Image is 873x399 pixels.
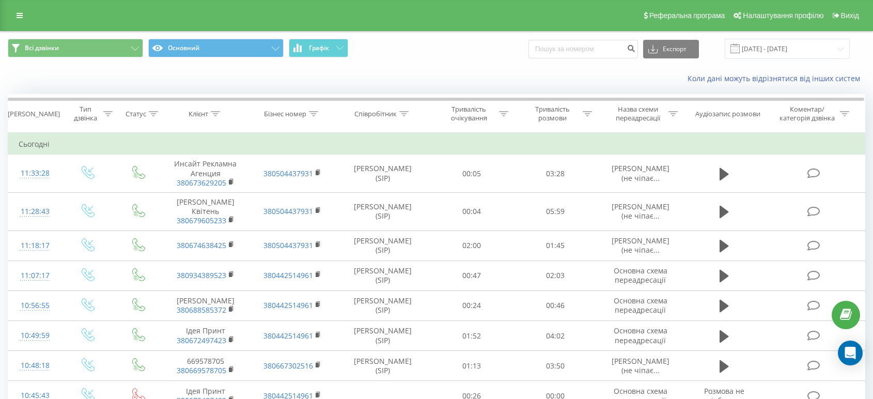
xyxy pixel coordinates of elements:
[19,356,51,376] div: 10:48:18
[354,110,397,118] div: Співробітник
[688,73,865,83] a: Коли дані можуть відрізнятися вiд інших систем
[336,260,429,290] td: [PERSON_NAME] (SIP)
[743,11,823,20] span: Налаштування профілю
[177,335,226,345] a: 380672497423
[25,44,59,52] span: Всі дзвінки
[177,178,226,188] a: 380673629205
[597,260,684,290] td: Основна схема переадресації
[71,105,101,122] div: Тип дзвінка
[513,321,597,351] td: 04:02
[695,110,760,118] div: Аудіозапис розмови
[19,296,51,316] div: 10:56:55
[264,110,306,118] div: Бізнес номер
[513,290,597,320] td: 00:46
[513,231,597,260] td: 01:45
[263,206,313,216] a: 380504437931
[177,240,226,250] a: 380674638425
[8,134,865,155] td: Сьогодні
[263,168,313,178] a: 380504437931
[612,236,669,255] span: [PERSON_NAME] (не чіпає...
[336,321,429,351] td: [PERSON_NAME] (SIP)
[612,202,669,221] span: [PERSON_NAME] (не чіпає...
[430,321,513,351] td: 01:52
[263,331,313,341] a: 380442514961
[838,341,863,365] div: Open Intercom Messenger
[189,110,208,118] div: Клієнт
[441,105,496,122] div: Тривалість очікування
[513,192,597,231] td: 05:59
[19,326,51,346] div: 10:49:59
[263,240,313,250] a: 380504437931
[148,39,284,57] button: Основний
[177,305,226,315] a: 380688585372
[777,105,837,122] div: Коментар/категорія дзвінка
[513,155,597,193] td: 03:28
[336,351,429,381] td: [PERSON_NAME] (SIP)
[336,155,429,193] td: [PERSON_NAME] (SIP)
[430,351,513,381] td: 01:13
[430,192,513,231] td: 00:04
[525,105,580,122] div: Тривалість розмови
[430,155,513,193] td: 00:05
[177,216,226,225] a: 380679605233
[612,163,669,182] span: [PERSON_NAME] (не чіпає...
[162,192,249,231] td: [PERSON_NAME] Квітень
[162,321,249,351] td: Ідея Принт
[336,192,429,231] td: [PERSON_NAME] (SIP)
[430,290,513,320] td: 00:24
[162,155,249,193] td: Инсайт Рекламна Агенция
[528,40,638,58] input: Пошук за номером
[263,361,313,371] a: 380667302516
[430,260,513,290] td: 00:47
[611,105,666,122] div: Назва схеми переадресації
[430,231,513,260] td: 02:00
[612,356,669,375] span: [PERSON_NAME] (не чіпає...
[8,110,60,118] div: [PERSON_NAME]
[19,202,51,222] div: 11:28:43
[336,231,429,260] td: [PERSON_NAME] (SIP)
[597,321,684,351] td: Основна схема переадресації
[162,290,249,320] td: [PERSON_NAME]
[841,11,859,20] span: Вихід
[643,40,699,58] button: Експорт
[177,365,226,375] a: 380669578705
[336,290,429,320] td: [PERSON_NAME] (SIP)
[649,11,725,20] span: Реферальна програма
[177,270,226,280] a: 380934389523
[513,351,597,381] td: 03:50
[263,300,313,310] a: 380442514961
[513,260,597,290] td: 02:03
[126,110,146,118] div: Статус
[309,44,329,52] span: Графік
[19,236,51,256] div: 11:18:17
[19,163,51,183] div: 11:33:28
[597,290,684,320] td: Основна схема переадресації
[8,39,143,57] button: Всі дзвінки
[19,266,51,286] div: 11:07:17
[289,39,348,57] button: Графік
[263,270,313,280] a: 380442514961
[162,351,249,381] td: 669578705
